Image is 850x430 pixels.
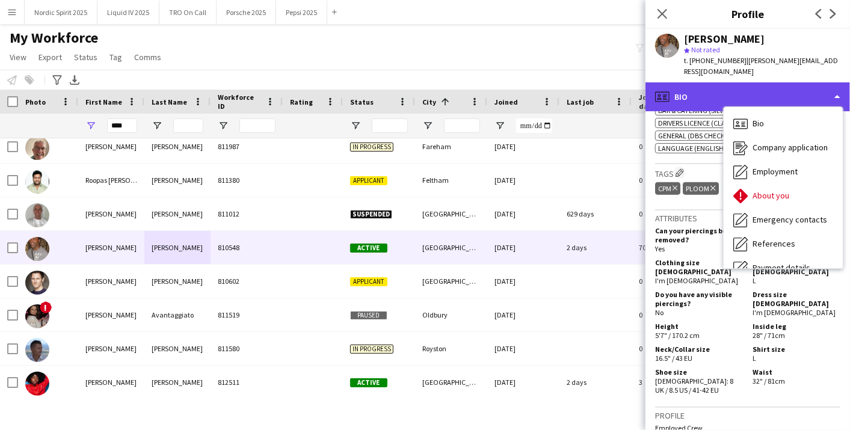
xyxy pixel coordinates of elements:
span: Not rated [691,45,720,54]
div: 811519 [211,298,283,331]
div: [PERSON_NAME] [144,332,211,365]
div: [PERSON_NAME] [684,34,765,45]
div: [DATE] [487,265,559,298]
span: I'm [DEMOGRAPHIC_DATA] [655,276,738,285]
div: Company application [724,136,843,160]
span: Workforce ID [218,93,261,111]
div: [DATE] [487,366,559,399]
button: Liquid IV 2025 [97,1,159,24]
span: Active [350,244,387,253]
div: [PERSON_NAME] [144,130,211,163]
span: Yes [655,244,665,253]
span: L [753,276,756,285]
h5: Can your piercings be removed? [655,226,743,244]
h5: Dress size [DEMOGRAPHIC_DATA] [753,290,840,308]
div: [PERSON_NAME] [144,231,211,264]
img: Paul Lachman [25,237,49,261]
div: [DATE] [487,298,559,331]
input: City Filter Input [444,118,480,133]
div: Fareham [415,130,487,163]
div: 3 [632,366,710,399]
span: Emergency contacts [753,214,827,225]
h5: Do you have any visible piercings? [655,290,743,308]
div: [DATE] [487,197,559,230]
div: [PERSON_NAME] [78,265,144,298]
span: First Name [85,97,122,106]
div: 629 days [559,197,632,230]
span: Tag [109,52,122,63]
span: Bio [753,118,764,129]
span: Last job [567,97,594,106]
a: Export [34,49,67,65]
div: [PERSON_NAME] [78,197,144,230]
h3: Profile [645,6,850,22]
span: Export [38,52,62,63]
div: 0 [632,130,710,163]
div: 2 days [559,231,632,264]
div: Employment [724,160,843,184]
span: Applicant [350,176,387,185]
span: View [10,52,26,63]
span: Joined [494,97,518,106]
img: Paul Mclaughlin [25,271,49,295]
span: Employment [753,166,798,177]
span: Photo [25,97,46,106]
img: Paul Gibbs [25,136,49,160]
input: First Name Filter Input [107,118,137,133]
div: 0 [632,265,710,298]
div: 810602 [211,265,283,298]
h3: Profile [655,410,840,421]
span: ! [40,301,52,313]
span: 28" / 71cm [753,331,785,340]
span: City [422,97,436,106]
span: Jobs (last 90 days) [639,93,688,111]
div: 811012 [211,197,283,230]
input: Last Name Filter Input [173,118,203,133]
div: [PERSON_NAME] [78,130,144,163]
span: Comms [134,52,161,63]
span: General (DBS Checked) [658,131,736,140]
h5: Inside leg [753,322,840,331]
a: Status [69,49,102,65]
span: 16.5" / 43 EU [655,354,692,363]
span: About you [753,190,789,201]
app-action-btn: Advanced filters [50,73,64,87]
app-action-btn: Export XLSX [67,73,82,87]
input: Status Filter Input [372,118,408,133]
h3: Tags [655,167,840,179]
span: | [PERSON_NAME][EMAIL_ADDRESS][DOMAIN_NAME] [684,56,838,76]
button: Open Filter Menu [350,120,361,131]
div: [GEOGRAPHIC_DATA] [415,231,487,264]
div: 811987 [211,130,283,163]
span: [DEMOGRAPHIC_DATA]: 8 UK / 8.5 US / 41-42 EU [655,376,733,395]
div: [PERSON_NAME] [78,298,144,331]
span: t. [PHONE_NUMBER] [684,56,747,65]
input: Joined Filter Input [516,118,552,133]
h5: Neck/Collar size [655,345,743,354]
a: Tag [105,49,127,65]
div: Oldbury [415,298,487,331]
div: 0 [632,197,710,230]
div: 811580 [211,332,283,365]
h5: Clothing size [DEMOGRAPHIC_DATA] [753,258,840,276]
div: 2 days [559,366,632,399]
span: Company application [753,142,828,153]
div: About you [724,184,843,208]
img: Paula Avantaggiato [25,304,49,328]
span: Suspended [350,210,392,219]
div: Bio [724,112,843,136]
img: Pauline Bonsu [25,372,49,396]
div: 0 [632,332,710,365]
div: [DATE] [487,164,559,197]
div: Ploom [683,182,718,195]
span: Active [350,378,387,387]
button: Open Filter Menu [218,120,229,131]
div: 70 [632,231,710,264]
div: 810548 [211,231,283,264]
div: Payment details [724,256,843,280]
span: Rating [290,97,313,106]
div: 0 [632,298,710,331]
span: Paused [350,311,387,320]
span: I'm [DEMOGRAPHIC_DATA] [753,308,836,317]
h5: Clothing size [DEMOGRAPHIC_DATA] [655,258,743,276]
